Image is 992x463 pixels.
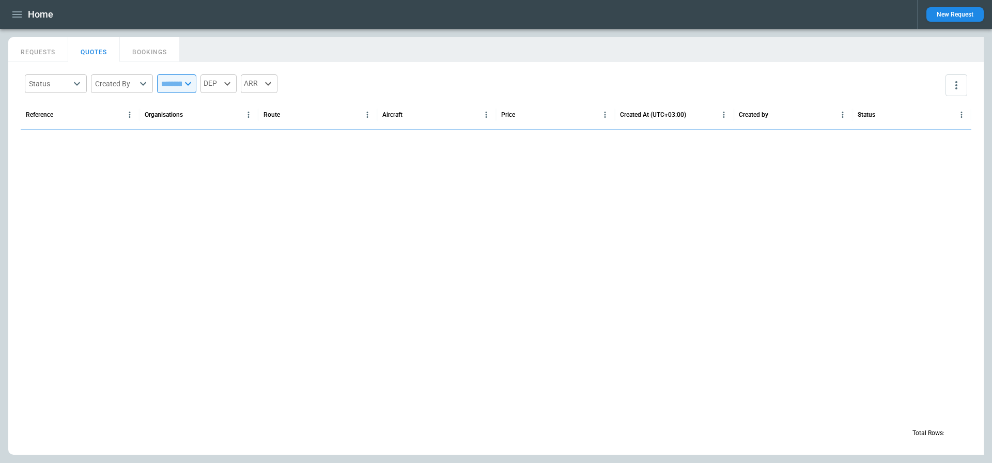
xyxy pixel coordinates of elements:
div: Created At (UTC+03:00) [620,111,686,118]
button: more [946,74,967,96]
div: DEP [200,74,237,93]
div: Reference [26,111,53,118]
button: QUOTES [68,37,120,62]
div: ARR [241,74,277,93]
p: Total Rows: [912,429,944,438]
button: New Request [926,7,984,22]
button: Created At (UTC+03:00) column menu [717,107,731,122]
button: Route column menu [360,107,375,122]
button: BOOKINGS [120,37,180,62]
h1: Home [28,8,53,21]
button: REQUESTS [8,37,68,62]
div: Organisations [145,111,183,118]
button: Organisations column menu [241,107,256,122]
div: Aircraft [382,111,402,118]
button: Aircraft column menu [479,107,493,122]
button: Status column menu [954,107,969,122]
button: Created by column menu [835,107,850,122]
button: Price column menu [598,107,612,122]
div: Price [501,111,515,118]
div: Created By [95,79,136,89]
button: Reference column menu [122,107,137,122]
div: Route [263,111,280,118]
div: Status [858,111,875,118]
div: Status [29,79,70,89]
div: Created by [739,111,768,118]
